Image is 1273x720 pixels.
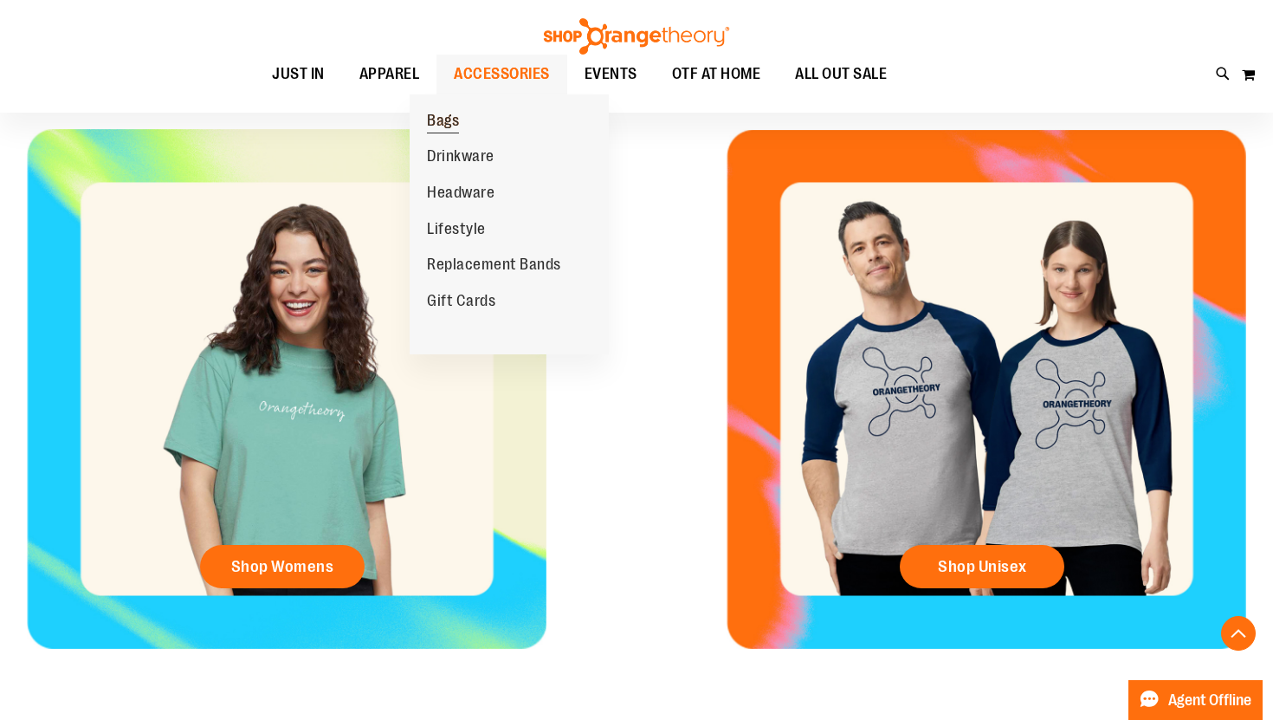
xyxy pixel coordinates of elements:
[541,18,732,55] img: Shop Orangetheory
[427,292,495,314] span: Gift Cards
[427,220,486,242] span: Lifestyle
[1128,680,1263,720] button: Agent Offline
[427,147,494,169] span: Drinkware
[900,545,1064,588] a: Shop Unisex
[427,256,561,277] span: Replacement Bands
[672,55,761,94] span: OTF AT HOME
[231,557,334,576] span: Shop Womens
[795,55,887,94] span: ALL OUT SALE
[272,55,325,94] span: JUST IN
[200,545,365,588] a: Shop Womens
[585,55,637,94] span: EVENTS
[427,112,459,133] span: Bags
[454,55,550,94] span: ACCESSORIES
[938,557,1027,576] span: Shop Unisex
[359,55,420,94] span: APPAREL
[427,184,494,205] span: Headware
[1168,692,1251,709] span: Agent Offline
[1221,616,1256,651] button: Back To Top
